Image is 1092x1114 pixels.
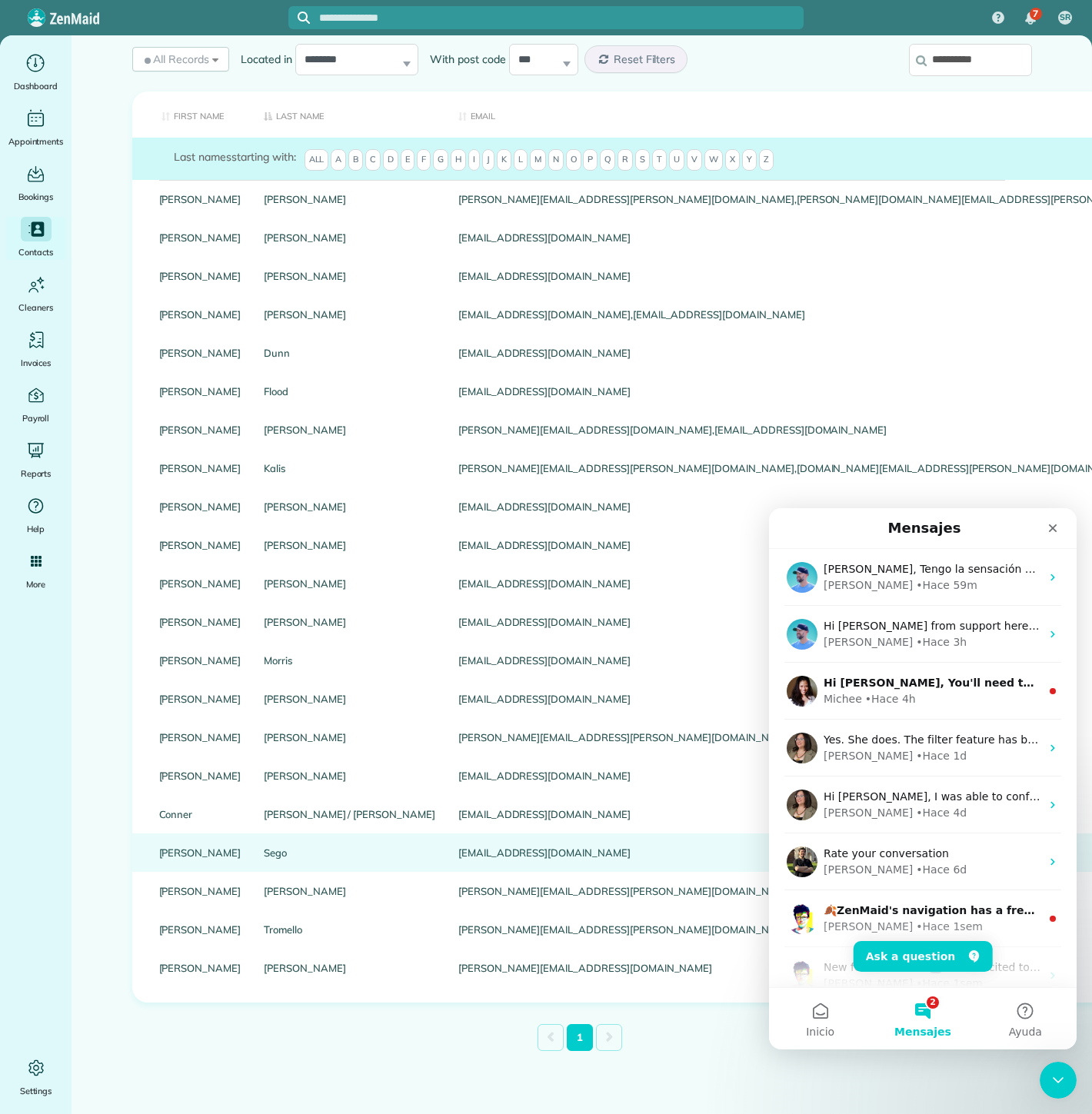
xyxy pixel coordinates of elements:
[55,411,144,427] div: [PERSON_NAME]
[6,51,65,94] a: Dashboard
[147,126,198,142] div: • Hace 3h
[497,149,511,171] span: K
[618,149,633,171] span: R
[482,149,494,171] span: J
[147,240,198,256] div: • Hace 1d
[159,847,241,858] a: [PERSON_NAME]
[264,847,435,858] a: Sego
[6,438,65,481] a: Reports
[6,494,65,537] a: Help
[567,1024,593,1051] a: 1
[264,540,435,550] a: [PERSON_NAME]
[147,411,214,427] div: • Hace 1sem
[759,149,774,171] span: Z
[264,463,435,474] a: Kalis
[18,244,53,260] span: Contacts
[96,183,147,199] div: • Hace 4h
[264,693,435,704] a: [PERSON_NAME]
[85,433,224,464] button: Ask a question
[159,963,241,973] a: [PERSON_NAME]
[687,149,702,171] span: V
[240,518,273,529] span: Ayuda
[704,149,723,171] span: W
[298,12,310,24] svg: Focus search
[264,770,435,781] a: [PERSON_NAME]
[55,339,180,351] span: Rate your conversation
[147,354,198,370] div: • Hace 6d
[1060,12,1070,24] span: SR
[159,617,241,627] a: [PERSON_NAME]
[600,149,615,171] span: Q
[383,149,398,171] span: D
[264,348,435,358] a: Dunn
[18,452,48,483] img: Profile image for Alexandre
[1033,8,1038,20] span: 7
[433,149,448,171] span: G
[530,149,546,171] span: M
[264,194,435,205] a: [PERSON_NAME]
[264,886,435,896] a: [PERSON_NAME]
[514,149,528,171] span: L
[159,693,241,704] a: [PERSON_NAME]
[175,150,232,164] span: Last names
[548,149,564,171] span: N
[264,271,435,281] a: [PERSON_NAME]
[418,52,509,67] label: With post code
[725,149,740,171] span: X
[769,508,1077,1049] iframe: To enrich screen reader interactions, please activate Accessibility in Grammarly extension settings
[288,12,310,24] button: Focus search
[55,240,144,256] div: [PERSON_NAME]
[669,149,684,171] span: U
[468,149,480,171] span: I
[159,501,241,512] a: [PERSON_NAME]
[6,1056,65,1099] a: Settings
[264,655,435,666] a: Morris
[125,518,182,529] span: Mensajes
[21,355,52,371] span: Invoices
[159,886,241,896] a: [PERSON_NAME]
[159,232,241,243] a: [PERSON_NAME]
[305,149,329,171] span: All
[18,338,48,369] img: Profile image for Ivan
[6,217,65,260] a: Contacts
[175,149,296,165] label: starting with:
[205,480,308,541] button: Ayuda
[264,424,435,435] a: [PERSON_NAME]
[18,395,48,426] img: Profile image for Alexandre
[264,963,435,973] a: [PERSON_NAME]
[583,149,598,171] span: P
[614,52,676,66] span: Reset Filters
[132,91,253,138] th: First Name: activate to sort column ascending
[264,501,435,512] a: [PERSON_NAME]
[14,78,58,94] span: Dashboard
[55,126,144,142] div: [PERSON_NAME]
[365,149,381,171] span: C
[264,924,435,935] a: Tromello
[742,149,757,171] span: Y
[55,297,144,313] div: [PERSON_NAME]
[401,149,414,171] span: E
[451,149,466,171] span: H
[264,617,435,627] a: [PERSON_NAME]
[22,411,50,426] span: Payroll
[159,463,241,474] a: [PERSON_NAME]
[159,655,241,666] a: [PERSON_NAME]
[55,183,93,199] div: Michee
[18,281,48,312] img: Profile image for Maria
[18,224,48,255] img: Profile image for Maria
[264,809,435,820] a: [PERSON_NAME] / [PERSON_NAME]
[6,383,65,426] a: Payroll
[6,106,65,149] a: Appointments
[159,309,241,320] a: [PERSON_NAME]
[159,809,241,820] a: Conner
[21,466,52,481] span: Reports
[159,578,241,589] a: [PERSON_NAME]
[159,540,241,550] a: [PERSON_NAME]
[652,149,667,171] span: T
[55,354,144,370] div: [PERSON_NAME]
